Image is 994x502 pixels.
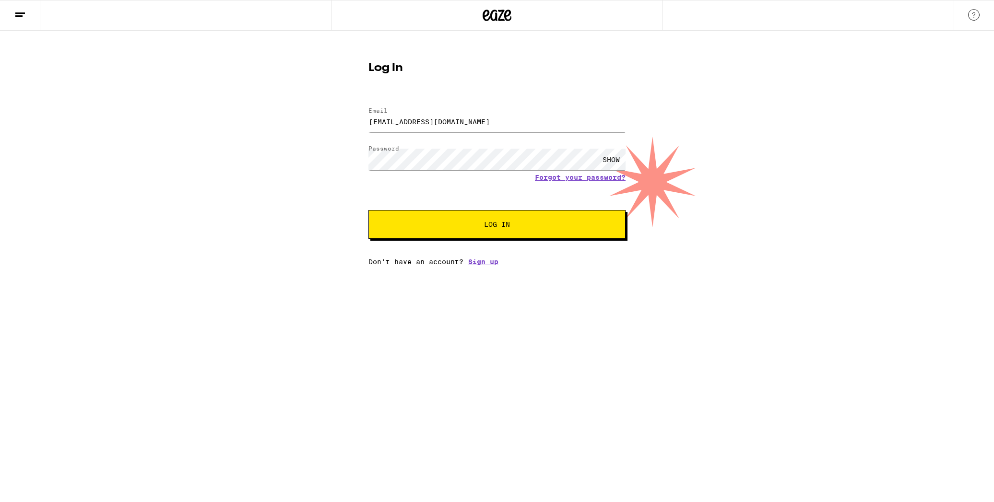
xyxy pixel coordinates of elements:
button: Log In [368,210,626,239]
a: Sign up [468,258,498,266]
label: Email [368,107,388,114]
div: SHOW [597,149,626,170]
div: Don't have an account? [368,258,626,266]
h1: Log In [368,62,626,74]
a: Forgot your password? [535,174,626,181]
input: Email [368,111,626,132]
label: Password [368,145,399,152]
span: Log In [484,221,510,228]
span: Hi. Need any help? [6,7,69,14]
